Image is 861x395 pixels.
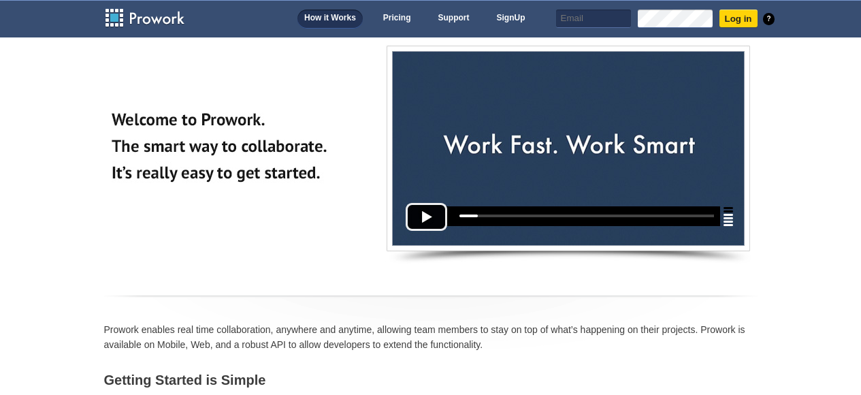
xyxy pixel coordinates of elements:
h2: Getting Started is Simple [104,368,758,392]
input: Email [556,10,631,28]
a: SignUp [490,10,532,29]
p: Prowork enables real time collaboration, anywhere and anytime, allowing team members to stay on t... [104,322,758,353]
a: ? [763,13,774,25]
a: Prowork [104,7,202,29]
a: How it Works [297,10,363,29]
a: Support [432,10,476,29]
img: video.jpg [385,44,751,264]
a: Pricing [376,10,418,29]
input: Log in [719,10,758,27]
